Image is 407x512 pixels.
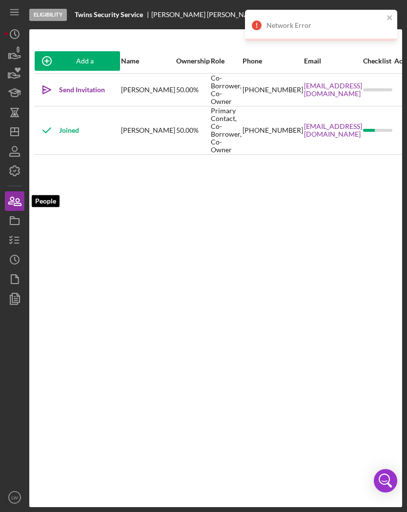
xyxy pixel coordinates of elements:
[266,21,384,29] div: Network Error
[35,51,120,71] button: Add a Participant
[243,74,303,105] div: [PHONE_NUMBER]
[243,57,303,65] div: Phone
[151,11,269,19] div: [PERSON_NAME] [PERSON_NAME]
[211,74,242,105] div: Co-Borrower, Co-Owner
[59,80,105,100] div: Send Invitation
[211,57,242,65] div: Role
[176,107,210,154] div: 50.00%
[387,14,393,23] button: close
[121,107,175,154] div: [PERSON_NAME]
[35,118,79,143] div: Joined
[304,57,362,65] div: Email
[363,57,392,65] div: Checklist
[176,57,210,65] div: Ownership
[5,488,24,507] button: LW
[35,80,115,100] button: Send Invitation
[59,51,110,71] div: Add a Participant
[11,495,19,500] text: LW
[29,9,67,21] div: Eligibility
[304,82,362,98] a: [EMAIL_ADDRESS][DOMAIN_NAME]
[121,74,175,105] div: [PERSON_NAME]
[211,107,242,154] div: Primary Contact, Co-Borrower, Co-Owner
[176,74,210,105] div: 50.00%
[121,57,175,65] div: Name
[374,469,397,492] div: Open Intercom Messenger
[243,107,303,154] div: [PHONE_NUMBER]
[75,11,143,19] b: Twins Security Service
[304,123,362,138] a: [EMAIL_ADDRESS][DOMAIN_NAME]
